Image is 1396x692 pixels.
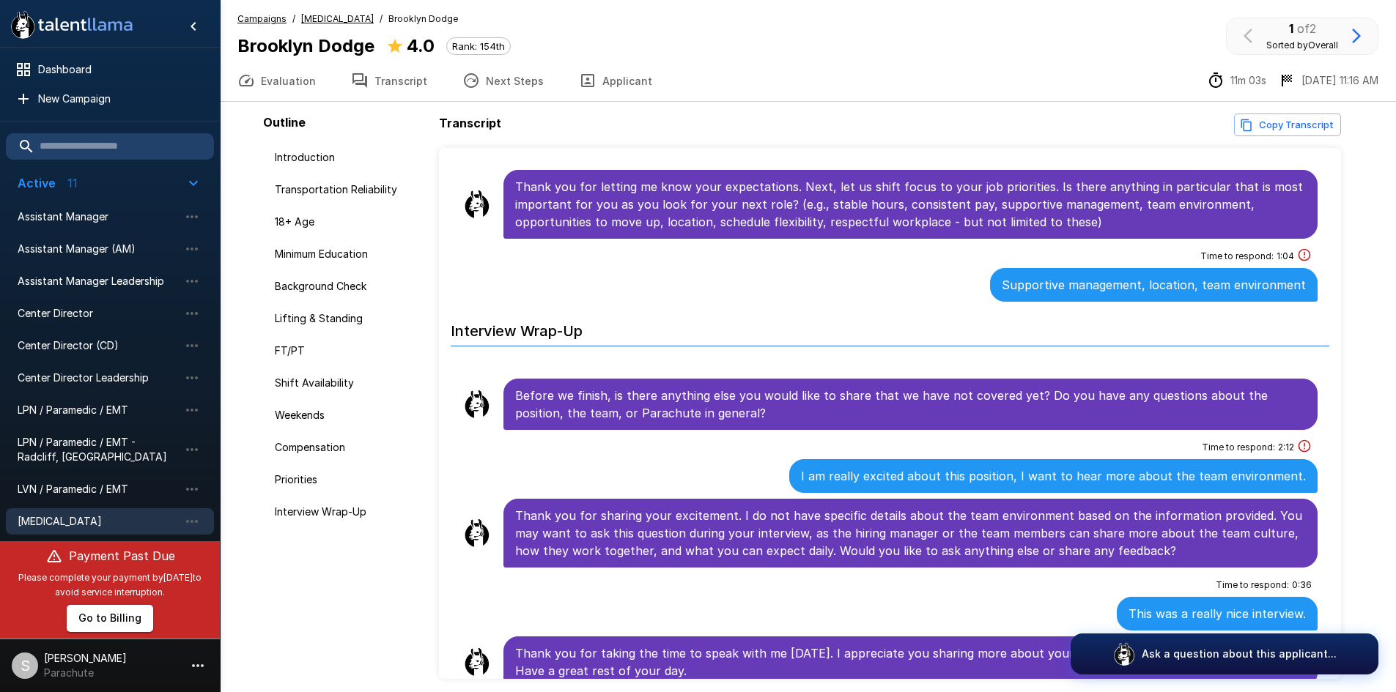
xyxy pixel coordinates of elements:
div: 18+ Age [263,209,433,235]
div: The time between starting and completing the interview [1207,72,1266,89]
span: Weekends [275,408,421,423]
div: Minimum Education [263,241,433,267]
div: Background Check [263,273,433,300]
b: 1 [1289,21,1293,36]
p: I am really excited about this position, I want to hear more about the team environment. [801,467,1306,485]
span: of 2 [1297,21,1316,36]
p: Thank you for sharing your excitement. I do not have specific details about the team environment ... [515,507,1307,559]
button: Evaluation [220,60,333,101]
div: The date and time when the interview was completed [1278,72,1378,89]
img: logo_glasses@2x.png [1112,642,1136,666]
span: Transportation Reliability [275,182,421,197]
span: 2 : 12 [1278,440,1294,455]
button: Ask a question about this applicant... [1071,633,1378,674]
div: Lifting & Standing [263,305,433,332]
b: Brooklyn Dodge [237,35,374,56]
span: Shift Availability [275,376,421,390]
span: Lifting & Standing [275,311,421,326]
div: This answer took longer than usual and could be a sign of cheating [1297,248,1312,265]
b: 4.0 [407,35,435,56]
div: FT/PT [263,338,433,364]
p: Thank you for letting me know your expectations. Next, let us shift focus to your job priorities.... [515,178,1307,231]
img: llama_clean.png [462,647,492,677]
span: Compensation [275,440,421,455]
b: Transcript [439,116,501,130]
div: Priorities [263,466,433,493]
span: Interview Wrap-Up [275,505,421,519]
u: [MEDICAL_DATA] [301,13,374,24]
span: Background Check [275,279,421,294]
img: llama_clean.png [462,390,492,419]
span: 0 : 36 [1292,578,1312,592]
p: 11m 03s [1230,73,1266,88]
span: Time to respond : [1216,578,1289,592]
div: Weekends [263,402,433,428]
span: Brooklyn Dodge [388,12,458,26]
button: Copy transcript [1234,114,1341,136]
span: Introduction [275,150,421,165]
u: Campaigns [237,13,287,24]
p: This was a really nice interview. [1129,605,1306,622]
img: llama_clean.png [462,190,492,219]
span: Sorted by Overall [1266,40,1338,51]
span: / [292,12,295,26]
div: Introduction [263,144,433,171]
span: Minimum Education [275,247,421,261]
span: Priorities [275,472,421,487]
span: Time to respond : [1202,440,1275,455]
div: Interview Wrap-Up [263,499,433,525]
span: 1 : 04 [1277,249,1294,264]
button: Transcript [333,60,445,101]
span: / [380,12,383,26]
h6: Interview Wrap-Up [451,308,1330,346]
p: [DATE] 11:16 AM [1301,73,1378,88]
p: Thank you for taking the time to speak with me [DATE]. I appreciate you sharing more about your e... [515,644,1307,680]
b: Outline [263,115,306,130]
div: Transportation Reliability [263,176,433,203]
p: Before we finish, is there anything else you would like to share that we have not covered yet? Do... [515,387,1307,422]
button: Applicant [561,60,670,101]
span: 18+ Age [275,215,421,229]
p: Ask a question about this applicant... [1142,647,1337,661]
span: Time to respond : [1200,249,1274,264]
div: Shift Availability [263,370,433,396]
img: llama_clean.png [462,518,492,548]
p: Supportive management, location, team environment [1002,276,1306,294]
span: Rank: 154th [447,40,510,52]
div: This answer took longer than usual and could be a sign of cheating [1297,439,1312,456]
button: Next Steps [445,60,561,101]
span: FT/PT [275,343,421,358]
div: Compensation [263,434,433,461]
